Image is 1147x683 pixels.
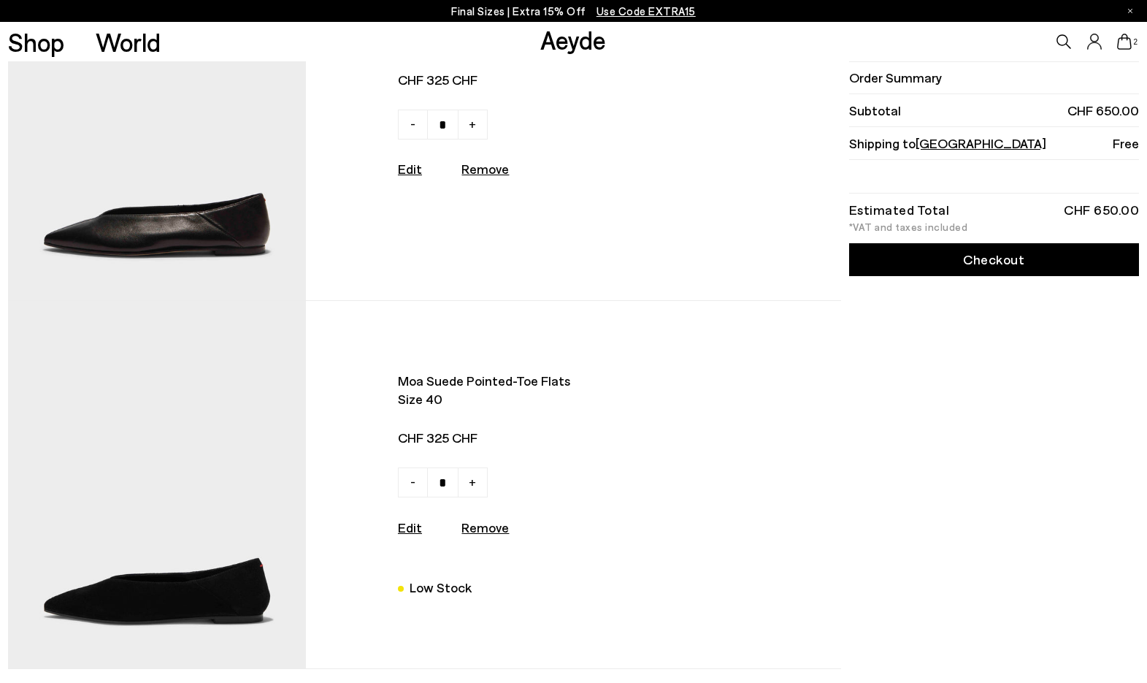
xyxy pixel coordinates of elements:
[96,29,161,55] a: World
[849,243,1139,276] a: Checkout
[458,468,488,497] a: +
[1064,205,1139,215] div: CHF 650.00
[398,468,428,497] a: -
[8,301,306,668] img: AEYDE-MOA-COW-SUEDE-LEATHER-BLACK-1_36805487-b0c0-46d1-bd29-2d412b53a9e3_580x.jpg
[1113,134,1139,153] span: Free
[461,161,509,177] u: Remove
[849,134,1046,153] span: Shipping to
[540,24,606,55] a: Aeyde
[1132,38,1139,46] span: 2
[458,110,488,140] a: +
[596,4,696,18] span: Navigate to /collections/ss25-final-sizes
[410,115,415,132] span: -
[849,205,950,215] div: Estimated Total
[451,2,696,20] p: Final Sizes | Extra 15% Off
[410,473,415,490] span: -
[398,390,723,408] span: Size 40
[398,429,723,447] span: CHF 325 CHF
[398,161,422,177] a: Edit
[398,110,428,140] a: -
[398,372,723,390] span: Moa suede pointed-toe flats
[849,61,1139,94] li: Order Summary
[469,473,476,490] span: +
[410,578,472,598] div: Low Stock
[398,519,422,535] a: Edit
[849,94,1139,127] li: Subtotal
[1067,102,1139,120] span: CHF 650.00
[398,71,723,89] span: CHF 325 CHF
[916,135,1046,151] span: [GEOGRAPHIC_DATA]
[469,115,476,132] span: +
[8,29,64,55] a: Shop
[849,222,1139,232] div: *VAT and taxes included
[461,519,509,535] u: Remove
[1117,34,1132,50] a: 2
